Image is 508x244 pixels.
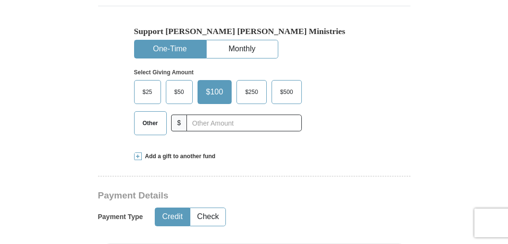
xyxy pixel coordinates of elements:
span: $ [171,115,187,131]
input: Other Amount [186,115,301,131]
button: Check [190,208,225,226]
button: One-Time [135,40,206,58]
span: Add a gift to another fund [142,152,216,161]
h5: Payment Type [98,213,143,221]
button: Credit [155,208,189,226]
span: Other [138,116,163,130]
strong: Select Giving Amount [134,69,194,76]
h3: Payment Details [98,190,343,201]
span: $500 [275,85,298,99]
h5: Support [PERSON_NAME] [PERSON_NAME] Ministries [134,26,374,36]
span: $250 [240,85,263,99]
span: $25 [138,85,157,99]
span: $50 [170,85,189,99]
span: $100 [201,85,228,99]
button: Monthly [207,40,278,58]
